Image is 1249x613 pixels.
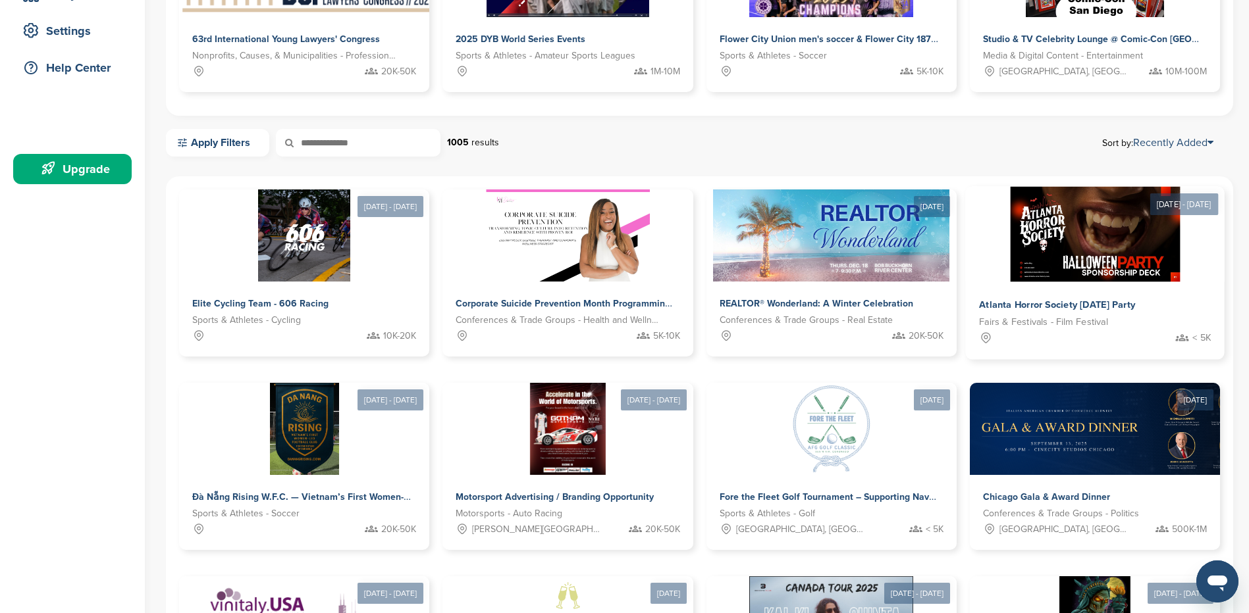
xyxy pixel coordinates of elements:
span: 500K-1M [1172,522,1207,537]
div: [DATE] - [DATE] [1148,583,1213,604]
span: Media & Digital Content - Entertainment [983,49,1143,63]
a: Settings [13,16,132,46]
span: [GEOGRAPHIC_DATA], [GEOGRAPHIC_DATA] [999,64,1129,79]
span: results [471,137,499,148]
a: Recently Added [1133,136,1213,149]
strong: 1005 [447,137,469,148]
span: Sports & Athletes - Soccer [192,506,300,521]
span: Elite Cycling Team - 606 Racing [192,298,329,309]
span: Sports & Athletes - Soccer [720,49,827,63]
span: Fairs & Festivals - Film Festival [979,315,1108,330]
span: Conferences & Trade Groups - Health and Wellness [456,313,660,328]
span: [PERSON_NAME][GEOGRAPHIC_DATA][PERSON_NAME], [GEOGRAPHIC_DATA], [GEOGRAPHIC_DATA], [GEOGRAPHIC_DA... [472,522,601,537]
div: [DATE] - [DATE] [358,389,423,410]
span: 1M-10M [651,64,680,79]
a: [DATE] Sponsorpitch & Chicago Gala & Award Dinner Conferences & Trade Groups - Politics [GEOGRAPH... [970,362,1220,550]
span: 20K-50K [381,522,416,537]
iframe: Button to launch messaging window [1196,560,1238,602]
span: Fore the Fleet Golf Tournament – Supporting Naval Aviation Families Facing [MEDICAL_DATA] [720,491,1122,503]
img: Sponsorpitch & [530,383,606,475]
span: Sort by: [1102,137,1213,148]
a: [DATE] - [DATE] Sponsorpitch & Đà Nẵng Rising W.F.C. — Vietnam’s First Women-Led Football Club Sp... [179,362,429,550]
span: 20K-50K [909,329,943,343]
div: Upgrade [20,157,132,181]
div: [DATE] - [DATE] [358,583,423,604]
img: Sponsorpitch & [270,383,339,475]
span: Flower City Union men's soccer & Flower City 1872 women's soccer [720,34,1007,45]
span: REALTOR® Wonderland: A Winter Celebration [720,298,913,309]
span: < 5K [926,522,943,537]
a: Help Center [13,53,132,83]
span: 10K-20K [383,329,416,343]
span: 5K-10K [653,329,680,343]
a: Sponsorpitch & Corporate Suicide Prevention Month Programming with [PERSON_NAME] Conferences & Tr... [442,189,693,356]
span: Đà Nẵng Rising W.F.C. — Vietnam’s First Women-Led Football Club [192,491,479,503]
img: Sponsorpitch & [258,189,350,282]
div: [DATE] - [DATE] [358,196,423,217]
span: < 5K [1192,331,1211,346]
span: Motorsports - Auto Racing [456,506,562,521]
span: Atlanta Horror Society [DATE] Party [979,299,1135,311]
span: Sports & Athletes - Golf [720,506,815,521]
span: 10M-100M [1165,64,1207,79]
img: Sponsorpitch & [785,383,878,475]
div: Help Center [20,56,132,80]
a: [DATE] Sponsorpitch & REALTOR® Wonderland: A Winter Celebration Conferences & Trade Groups - Real... [706,168,957,356]
span: Sports & Athletes - Amateur Sports Leagues [456,49,635,63]
div: [DATE] [914,196,950,217]
a: [DATE] - [DATE] Sponsorpitch & Atlanta Horror Society [DATE] Party Fairs & Festivals - Film Festi... [965,165,1225,360]
div: [DATE] - [DATE] [621,389,687,410]
div: [DATE] [914,389,950,410]
img: Sponsorpitch & [713,189,949,282]
span: Sports & Athletes - Cycling [192,313,301,328]
div: [DATE] [651,583,687,604]
a: Upgrade [13,154,132,184]
span: 20K-50K [381,64,416,79]
div: [DATE] - [DATE] [884,583,950,604]
div: [DATE] [1177,389,1213,410]
div: Settings [20,19,132,43]
span: Chicago Gala & Award Dinner [983,491,1110,503]
img: Sponsorpitch & [1010,187,1180,282]
span: 20K-50K [645,522,680,537]
span: 5K-10K [917,64,943,79]
span: 2025 DYB World Series Events [456,34,585,45]
span: Nonprofits, Causes, & Municipalities - Professional Development [192,49,396,63]
a: Apply Filters [166,129,269,157]
span: [GEOGRAPHIC_DATA], [GEOGRAPHIC_DATA] [999,522,1129,537]
a: [DATE] Sponsorpitch & Fore the Fleet Golf Tournament – Supporting Naval Aviation Families Facing ... [706,362,957,550]
span: 63rd International Young Lawyers' Congress [192,34,380,45]
a: [DATE] - [DATE] Sponsorpitch & Elite Cycling Team - 606 Racing Sports & Athletes - Cycling 10K-20K [179,168,429,356]
div: [DATE] - [DATE] [1150,193,1218,215]
a: [DATE] - [DATE] Sponsorpitch & Motorsport Advertising / Branding Opportunity Motorsports - Auto R... [442,362,693,550]
span: Conferences & Trade Groups - Real Estate [720,313,893,328]
span: Conferences & Trade Groups - Politics [983,506,1139,521]
span: Corporate Suicide Prevention Month Programming with [PERSON_NAME] [456,298,767,309]
img: Sponsorpitch & [486,189,650,282]
span: [GEOGRAPHIC_DATA], [GEOGRAPHIC_DATA] [736,522,865,537]
span: Motorsport Advertising / Branding Opportunity [456,491,654,503]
